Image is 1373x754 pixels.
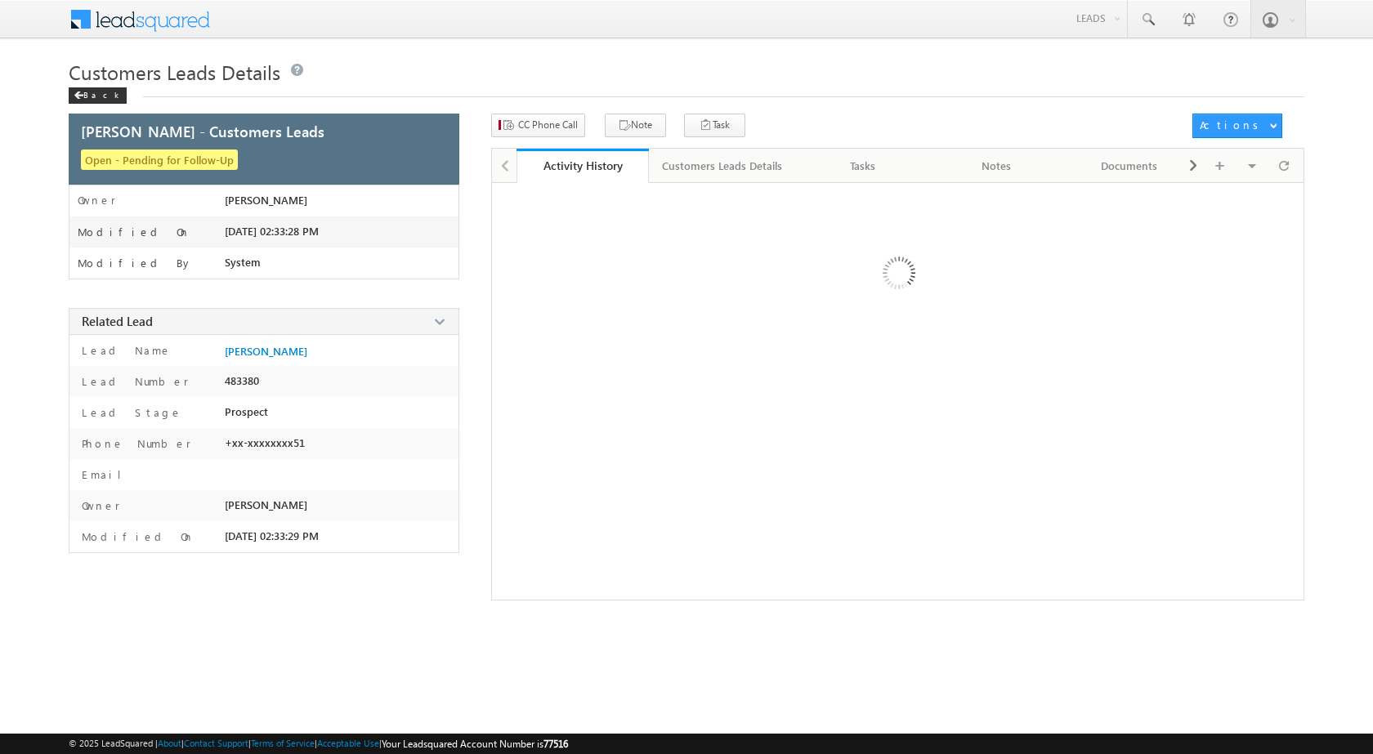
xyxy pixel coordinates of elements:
a: Activity History [517,149,650,183]
label: Lead Stage [78,405,182,420]
label: Owner [78,498,120,513]
a: Customers Leads Details [649,149,797,183]
span: [PERSON_NAME] - Customers Leads [81,124,324,139]
a: Notes [930,149,1063,183]
button: CC Phone Call [491,114,585,137]
label: Modified On [78,529,195,544]
div: Tasks [810,156,915,176]
span: [DATE] 02:33:29 PM [225,529,319,542]
div: Notes [943,156,1049,176]
div: Back [69,87,127,104]
span: 77516 [543,738,568,750]
span: 483380 [225,374,259,387]
span: Prospect [225,405,268,418]
a: [PERSON_NAME] [225,345,307,358]
label: Modified On [78,225,190,239]
div: Documents [1076,156,1182,176]
img: Loading ... [813,191,982,360]
span: System [225,256,261,269]
button: Task [684,114,745,137]
span: CC Phone Call [518,118,578,132]
label: Lead Name [78,343,172,358]
span: © 2025 LeadSquared | | | | | [69,736,568,752]
div: Activity History [529,158,637,173]
span: [DATE] 02:33:28 PM [225,225,319,238]
label: Phone Number [78,436,191,451]
a: Acceptable Use [317,738,379,748]
a: Documents [1063,149,1196,183]
label: Owner [78,194,116,207]
span: Related Lead [82,313,153,329]
label: Lead Number [78,374,189,389]
a: Tasks [797,149,930,183]
span: [PERSON_NAME] [225,194,307,207]
div: Actions [1200,118,1264,132]
label: Modified By [78,257,193,270]
a: Contact Support [184,738,248,748]
span: Your Leadsquared Account Number is [382,738,568,750]
a: About [158,738,181,748]
button: Note [605,114,666,137]
button: Actions [1192,114,1282,138]
span: +xx-xxxxxxxx51 [225,436,305,449]
span: Customers Leads Details [69,59,280,85]
span: [PERSON_NAME] [225,498,307,511]
span: Open - Pending for Follow-Up [81,149,238,170]
a: Terms of Service [251,738,315,748]
div: Customers Leads Details [662,156,782,176]
label: Email [78,467,134,482]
